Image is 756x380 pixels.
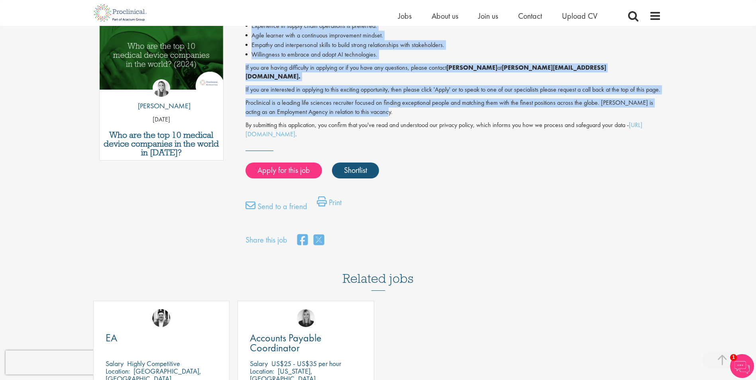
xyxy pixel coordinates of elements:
strong: [PERSON_NAME] [446,63,497,72]
p: If you are having difficulty in applying or if you have any questions, please contact at [245,63,661,82]
a: Contact [518,11,542,21]
li: Willingness to embrace and adopt AI technologies. [245,50,661,59]
img: Hannah Burke [153,79,170,97]
p: [PERSON_NAME] [132,101,190,111]
a: Link to a post [100,25,224,96]
a: About us [432,11,458,21]
label: Share this job [245,234,287,246]
a: Upload CV [562,11,597,21]
span: Accounts Payable Coordinator [250,331,322,355]
strong: [PERSON_NAME][EMAIL_ADDRESS][DOMAIN_NAME]. [245,63,606,81]
img: Janelle Jones [297,309,315,327]
img: Top 10 Medical Device Companies 2024 [100,25,224,90]
a: Accounts Payable Coordinator [250,333,362,353]
a: Join us [478,11,498,21]
p: Highly Competitive [127,359,180,368]
p: Proclinical is a leading life sciences recruiter focused on finding exceptional people and matchi... [245,98,661,117]
p: By submitting this application, you confirm that you've read and understood our privacy policy, w... [245,121,661,139]
a: Shortlist [332,163,379,178]
img: Edward Little [152,309,170,327]
span: Location: [106,366,130,376]
a: Hannah Burke [PERSON_NAME] [132,79,190,115]
span: Location: [250,366,274,376]
h3: Related jobs [343,252,414,291]
span: Salary [250,359,268,368]
a: Who are the top 10 medical device companies in the world in [DATE]? [104,131,220,157]
p: If you are interested in applying to this exciting opportunity, then please click 'Apply' or to s... [245,85,661,94]
span: EA [106,331,117,345]
p: [DATE] [100,115,224,124]
a: EA [106,333,218,343]
img: Chatbot [730,354,754,378]
a: [URL][DOMAIN_NAME] [245,121,642,138]
p: US$25 - US$35 per hour [271,359,341,368]
li: Empathy and interpersonal skills to build strong relationships with stakeholders. [245,40,661,50]
a: Jobs [398,11,412,21]
iframe: reCAPTCHA [6,351,108,374]
li: Agile learner with a continuous improvement mindset. [245,31,661,40]
span: Salary [106,359,124,368]
a: share on facebook [297,232,308,249]
a: Apply for this job [245,163,322,178]
span: 1 [730,354,737,361]
a: Print [317,196,342,212]
a: share on twitter [314,232,324,249]
a: Send to a friend [245,200,307,216]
